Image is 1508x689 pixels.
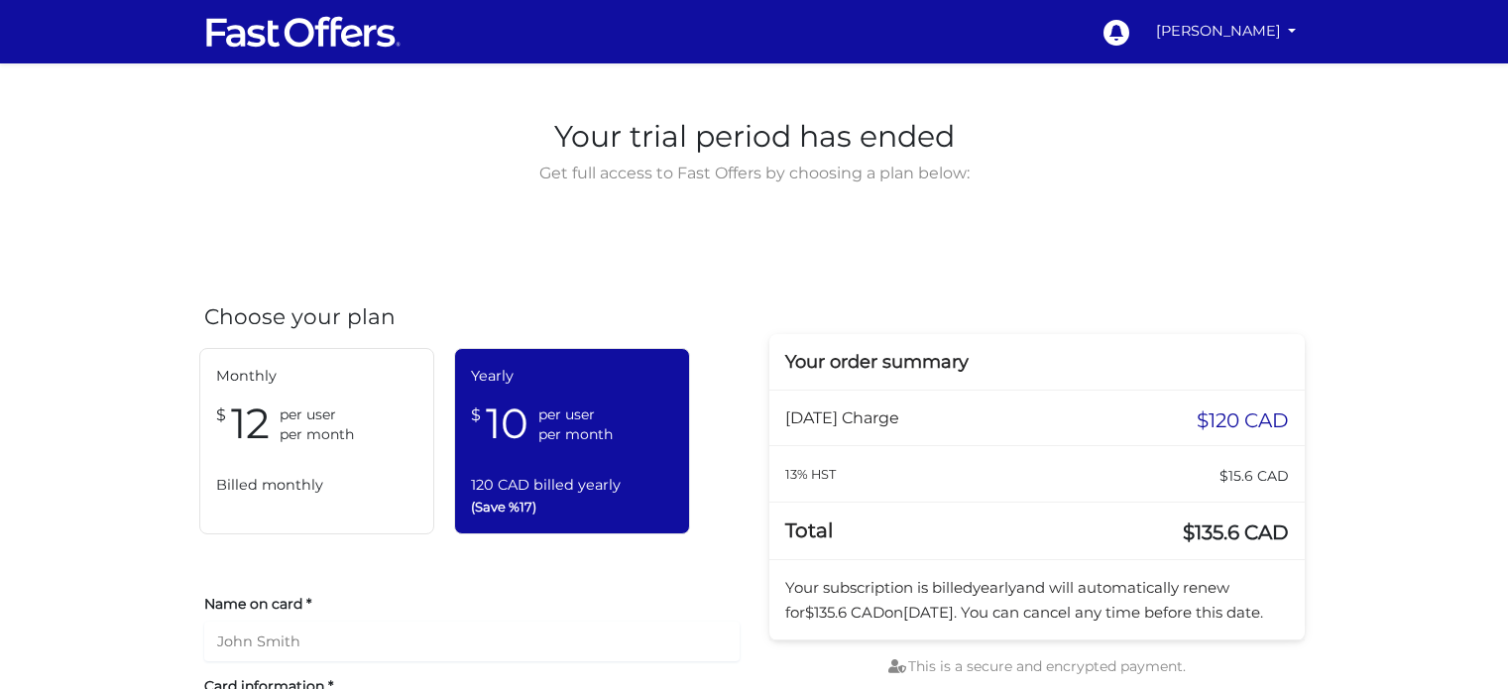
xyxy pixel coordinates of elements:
[486,398,528,450] span: 10
[888,657,1186,675] span: This is a secure and encrypted payment.
[1148,12,1305,51] a: [PERSON_NAME]
[471,398,481,428] span: $
[785,578,1263,621] span: Your subscription is billed and will automatically renew for on . You can cancel any time before ...
[280,424,354,444] span: per month
[973,578,1016,597] span: yearly
[204,622,740,661] input: John Smith
[231,398,270,450] span: 12
[216,474,418,497] span: Billed monthly
[785,408,899,427] span: [DATE] Charge
[538,404,613,424] span: per user
[1197,406,1289,434] span: $120 CAD
[533,161,975,186] span: Get full access to Fast Offers by choosing a plan below:
[538,424,613,444] span: per month
[785,351,969,373] span: Your order summary
[471,474,673,497] span: 120 CAD billed yearly
[903,603,954,622] span: [DATE]
[204,594,740,614] label: Name on card *
[805,603,884,622] span: $135.6 CAD
[204,304,740,330] h4: Choose your plan
[216,365,418,388] span: Monthly
[471,497,673,517] span: (Save %17)
[785,467,836,482] small: 13% HST
[1219,462,1289,490] span: $15.6 CAD
[471,365,673,388] span: Yearly
[785,518,833,542] span: Total
[533,113,975,161] span: Your trial period has ended
[280,404,354,424] span: per user
[1183,518,1289,546] span: $135.6 CAD
[216,398,226,428] span: $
